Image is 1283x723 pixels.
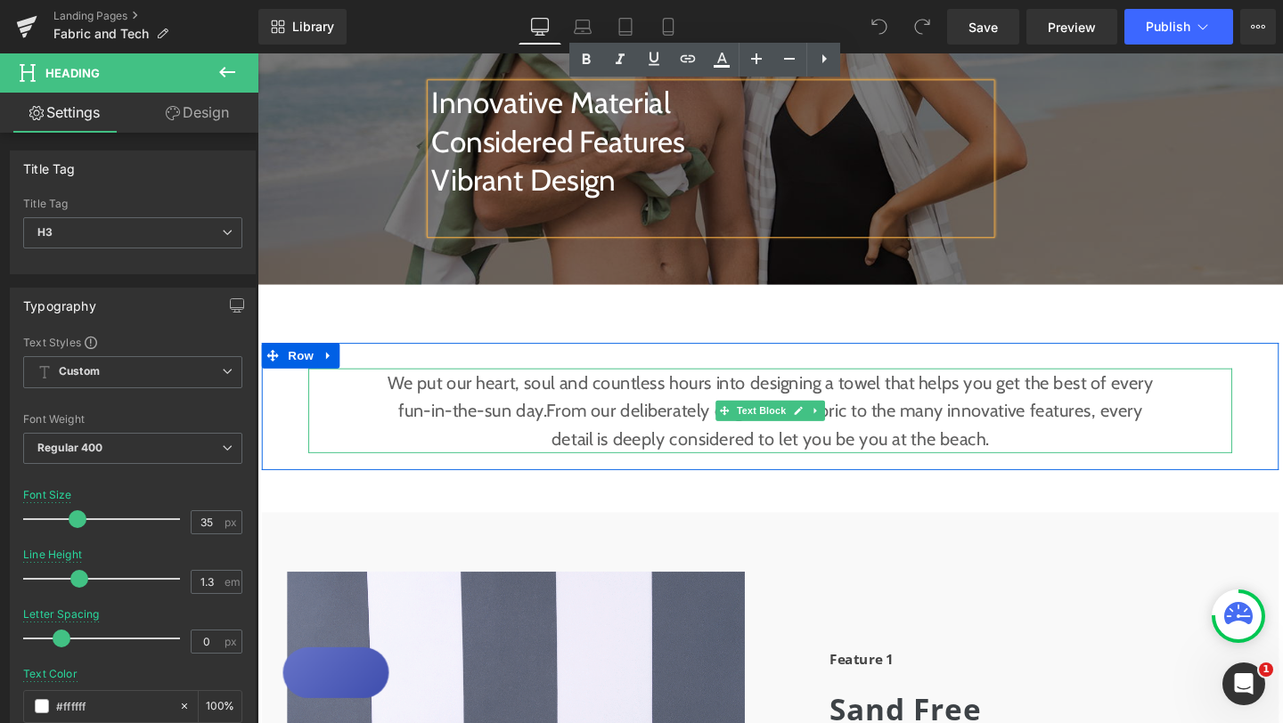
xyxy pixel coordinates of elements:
button: More [1240,9,1276,45]
span: From our deliberately engineered fabric to the many innovative features, every detail is deeply c... [304,364,930,417]
span: 1 [1259,662,1273,677]
button: Undo [862,9,897,45]
b: Feature 1 [601,627,668,646]
div: Typography [23,288,96,313]
a: Expand / Collapse [578,365,597,386]
div: % [199,691,241,722]
b: Regular 400 [37,441,103,454]
span: Fabric and Tech [53,27,149,41]
h3: Considered Features [183,73,771,114]
button: Redo [904,9,940,45]
input: Color [56,696,170,716]
span: Save [968,18,998,37]
div: Title Tag [23,151,76,176]
span: Text Block [500,365,559,386]
span: Heading [45,66,100,80]
div: Font Size [23,489,72,501]
a: Laptop [561,9,604,45]
span: px [225,636,240,647]
div: Text Color [23,668,78,680]
a: Desktop [519,9,561,45]
iframe: Intercom live chat [1222,662,1265,705]
div: Font Weight [23,413,242,426]
div: Title Tag [23,198,242,210]
b: Sand Free [601,669,761,711]
span: Publish [1146,20,1190,34]
span: px [225,516,240,528]
a: Landing Pages [53,9,258,23]
div: Letter Spacing [23,608,100,621]
b: H3 [37,225,53,239]
a: New Library [258,9,347,45]
a: Design [133,93,262,133]
span: em [225,576,240,588]
button: Rewards [27,624,138,678]
div: Line Height [23,548,82,561]
a: Preview [1026,9,1117,45]
span: Preview [1048,18,1096,37]
span: Library [292,19,334,35]
a: Tablet [604,9,647,45]
p: We put our heart, soul and countless hours into designing a towel that helps you get the best of ... [125,331,953,421]
b: Custom [59,364,100,379]
div: Text Styles [23,335,242,349]
span: Row [28,305,63,331]
button: Publish [1124,9,1233,45]
a: Mobile [647,9,690,45]
h3: Vibrant Design [183,113,771,154]
a: Expand / Collapse [63,305,86,331]
h3: Innovative Material [183,32,771,73]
